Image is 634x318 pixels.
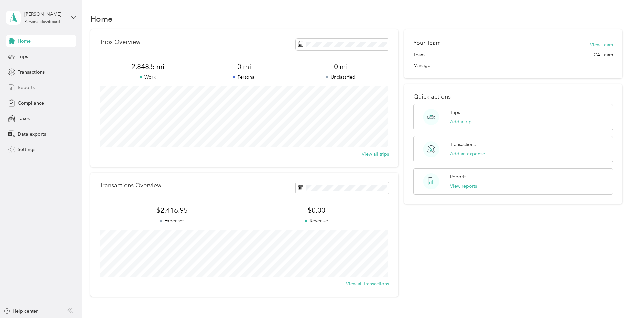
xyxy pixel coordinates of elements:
[244,206,389,215] span: $0.00
[413,51,425,58] span: Team
[450,183,477,190] button: View reports
[18,69,45,76] span: Transactions
[100,217,244,224] p: Expenses
[100,62,196,71] span: 2,848.5 mi
[594,51,613,58] span: CA Team
[293,62,389,71] span: 0 mi
[196,74,292,81] p: Personal
[612,62,613,69] span: -
[450,118,472,125] button: Add a trip
[18,131,46,138] span: Data exports
[413,62,432,69] span: Manager
[590,41,613,48] button: View Team
[4,308,38,315] button: Help center
[196,62,292,71] span: 0 mi
[18,53,28,60] span: Trips
[24,11,66,18] div: [PERSON_NAME]
[18,115,30,122] span: Taxes
[18,84,35,91] span: Reports
[346,280,389,287] button: View all transactions
[362,151,389,158] button: View all trips
[18,146,35,153] span: Settings
[413,93,613,100] p: Quick actions
[244,217,389,224] p: Revenue
[18,38,31,45] span: Home
[24,20,60,24] div: Personal dashboard
[293,74,389,81] p: Unclassified
[450,173,466,180] p: Reports
[100,206,244,215] span: $2,416.95
[90,15,113,22] h1: Home
[18,100,44,107] span: Compliance
[100,182,161,189] p: Transactions Overview
[597,281,634,318] iframe: Everlance-gr Chat Button Frame
[413,39,441,47] h2: Your Team
[450,150,485,157] button: Add an expense
[450,141,476,148] p: Transactions
[100,74,196,81] p: Work
[450,109,460,116] p: Trips
[100,39,140,46] p: Trips Overview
